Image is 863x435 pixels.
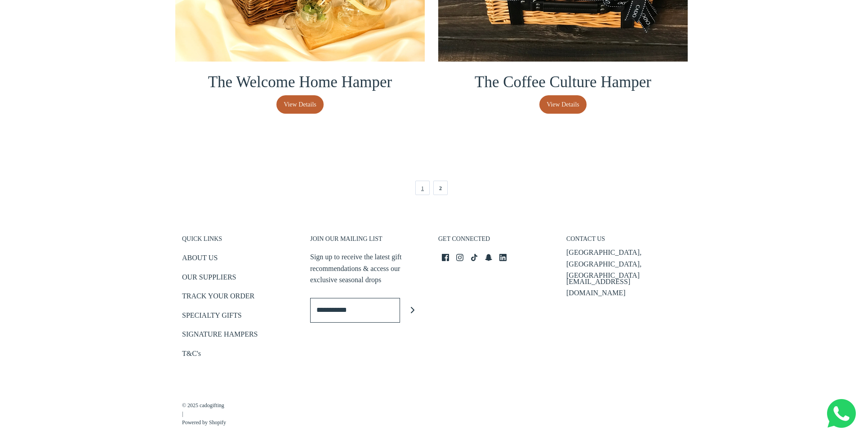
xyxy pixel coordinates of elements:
h3: The Coffee Culture Hamper [438,73,688,92]
a: ABOUT US [182,252,218,267]
a: © 2025 cadogifting [182,401,226,410]
a: View Details [276,95,324,114]
h3: GET CONNECTED [438,235,553,248]
span: View Details [284,100,316,110]
input: Enter email [310,298,400,323]
p: | [182,392,226,427]
h3: QUICK LINKS [182,235,297,248]
a: View Details [539,95,587,114]
img: Whatsapp [827,399,856,428]
a: TRACK YOUR ORDER [182,290,254,305]
a: Powered by Shopify [182,418,226,427]
p: Sign up to receive the latest gift recommendations & access our exclusive seasonal drops [310,251,425,286]
a: 1 [415,181,430,195]
a: OUR SUPPLIERS [182,271,236,286]
h3: CONTACT US [566,235,681,248]
button: Join [400,298,425,323]
a: SPECIALTY GIFTS [182,310,242,324]
a: SIGNATURE HAMPERS [182,328,258,343]
p: [GEOGRAPHIC_DATA], [GEOGRAPHIC_DATA], [GEOGRAPHIC_DATA] [566,247,681,281]
a: T&C's [182,348,201,363]
h3: JOIN OUR MAILING LIST [310,235,425,248]
span: View Details [547,100,579,110]
p: [EMAIL_ADDRESS][DOMAIN_NAME] [566,276,681,299]
h3: The Welcome Home Hamper [175,73,425,92]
